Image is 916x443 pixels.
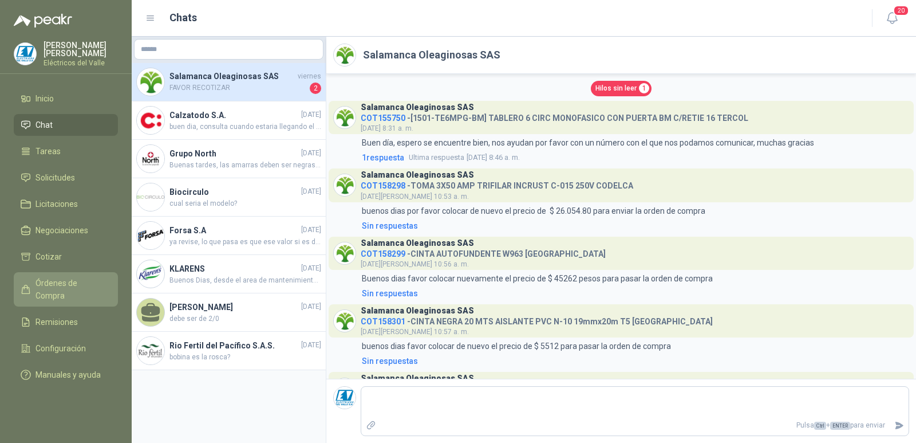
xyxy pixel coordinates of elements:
span: [DATE] [301,109,321,120]
h3: Salamanca Oleaginosas SAS [361,172,474,178]
span: [DATE] [301,225,321,236]
span: [DATE][PERSON_NAME] 10:57 a. m. [361,328,469,336]
span: Ctrl [814,422,826,430]
img: Company Logo [137,68,164,96]
a: Licitaciones [14,193,118,215]
span: 2 [310,83,321,94]
a: Company LogoCalzatodo S.A.[DATE]buen dia, consulta cuando estaria llegando el pedido [132,101,326,140]
img: Company Logo [334,242,356,264]
img: Company Logo [137,222,164,249]
img: Company Logo [137,183,164,211]
p: [PERSON_NAME] [PERSON_NAME] [44,41,118,57]
span: Chat [35,119,53,131]
span: Tareas [35,145,61,158]
img: Company Logo [137,260,164,288]
span: [DATE] [301,186,321,197]
span: Solicitudes [35,171,75,184]
a: Company LogoBiocirculo[DATE]cual seria el modelo? [132,178,326,217]
span: [DATE] 8:31 a. m. [361,124,413,132]
h4: Rio Fertil del Pacífico S.A.S. [169,339,299,352]
img: Company Logo [137,337,164,364]
h4: Biocirculo [169,186,299,198]
a: Company LogoGrupo North[DATE]Buenas tardes, las amarras deben ser negras, por favor confirmar que... [132,140,326,178]
a: Company LogoKLARENS[DATE]Buenos Dias, desde el area de mantenimiento nos informan que no podemos ... [132,255,326,293]
a: Remisiones [14,311,118,333]
h4: - TOMA 3X50 AMP TRIFILAR INCRUST C-015 250V CODELCA [361,178,633,189]
span: 1 respuesta [362,151,404,164]
span: [DATE] 8:46 a. m. [409,152,520,163]
button: Enviar [890,415,909,436]
a: 1respuestaUltima respuesta[DATE] 8:46 a. m. [360,151,909,164]
span: buen dia, consulta cuando estaria llegando el pedido [169,121,321,132]
img: Company Logo [334,44,356,66]
button: 20 [882,8,902,29]
img: Company Logo [14,43,36,65]
h3: Salamanca Oleaginosas SAS [361,308,474,314]
a: Solicitudes [14,167,118,189]
p: buenos dias favor colocar de nuevo el precio de $ 5512 para pasar la orden de compra [362,340,671,352]
a: Negociaciones [14,219,118,241]
h4: - [1501-TE6MPG-BM] TABLERO 6 CIRC MONOFASICO CON PUERTA BM C/RETIE 16 TERCOL [361,111,748,121]
a: Cotizar [14,246,118,268]
span: 1 [639,83,649,93]
span: [DATE] [301,301,321,312]
a: Inicio [14,88,118,109]
a: Sin respuestas [360,287,909,300]
span: Remisiones [35,316,78,328]
span: FAVOR RECOTIZAR [169,83,307,94]
a: Sin respuestas [360,219,909,232]
h4: [PERSON_NAME] [169,301,299,313]
span: Ultima respuesta [409,152,464,163]
img: Company Logo [137,107,164,134]
span: Buenos Dias, desde el area de mantenimiento nos informan que no podemos cambiar el color a rojo p... [169,275,321,286]
span: ENTER [830,422,850,430]
h3: Salamanca Oleaginosas SAS [361,240,474,246]
h4: - CINTA AUTOFUNDENTE W963 [GEOGRAPHIC_DATA] [361,246,606,257]
h4: Forsa S.A [169,224,299,237]
a: Sin respuestas [360,355,909,367]
h4: Grupo North [169,147,299,160]
a: Hilos sin leer1 [591,81,652,96]
label: Adjuntar archivos [361,415,381,436]
span: COT158298 [361,181,405,190]
div: Sin respuestas [362,287,418,300]
h3: Salamanca Oleaginosas SAS [361,104,474,111]
span: [DATE] [301,340,321,351]
h4: KLARENS [169,262,299,275]
p: Buen día, espero se encuentre bien, nos ayudan por favor con un número con el que nos podamos com... [362,136,814,149]
span: Hilos sin leer [595,83,637,94]
span: [DATE] [301,263,321,274]
h4: Calzatodo S.A. [169,109,299,121]
div: Sin respuestas [362,219,418,232]
span: cual seria el modelo? [169,198,321,209]
span: Licitaciones [35,198,78,210]
span: debe ser de 2/0 [169,313,321,324]
img: Logo peakr [14,14,72,28]
span: [DATE][PERSON_NAME] 10:56 a. m. [361,260,469,268]
a: Company LogoRio Fertil del Pacífico S.A.S.[DATE]bobina es la rosca? [132,332,326,370]
a: Tareas [14,140,118,162]
span: COT158299 [361,249,405,258]
a: [PERSON_NAME][DATE]debe ser de 2/0 [132,293,326,332]
span: 20 [893,5,909,16]
img: Company Logo [334,107,356,128]
span: COT155750 [361,113,405,123]
a: Configuración [14,338,118,359]
img: Company Logo [137,145,164,173]
span: Órdenes de Compra [35,277,107,302]
a: Órdenes de Compra [14,272,118,307]
h4: Salamanca Oleaginosas SAS [169,70,295,83]
h1: Chats [169,10,197,26]
span: viernes [298,71,321,82]
a: Company LogoSalamanca Oleaginosas SASviernesFAVOR RECOTIZAR2 [132,63,326,101]
div: Sin respuestas [362,355,418,367]
p: buenos dias por favor colocar de nuevo el precio de $ 26.054.80 para enviar la orden de compra [362,205,705,217]
img: Company Logo [334,310,356,332]
p: Eléctricos del Valle [44,60,118,66]
h2: Salamanca Oleaginosas SAS [363,47,500,63]
span: [DATE][PERSON_NAME] 10:53 a. m. [361,193,469,201]
img: Company Logo [334,378,356,400]
a: Manuales y ayuda [14,364,118,386]
a: Company LogoForsa S.A[DATE]ya revise, lo que pasa es que ese valor si es de la tapa en marca hubb... [132,217,326,255]
span: Manuales y ayuda [35,368,101,381]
